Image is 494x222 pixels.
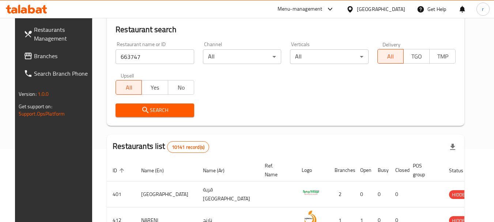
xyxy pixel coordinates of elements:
div: Export file [444,138,461,156]
button: No [168,80,194,95]
th: Closed [389,159,407,181]
div: [GEOGRAPHIC_DATA] [357,5,405,13]
button: Yes [142,80,168,95]
span: r [482,5,484,13]
span: Name (En) [141,166,173,175]
td: 0 [372,181,389,207]
span: TGO [407,51,427,62]
td: 401 [107,181,135,207]
button: TGO [403,49,430,64]
td: [GEOGRAPHIC_DATA] [135,181,197,207]
span: Yes [145,82,165,93]
span: All [381,51,401,62]
label: Upsell [121,73,134,78]
span: 1.0.0 [38,89,49,99]
span: Get support on: [19,102,52,111]
span: Search Branch Phone [34,69,92,78]
div: All [290,49,369,64]
label: Delivery [382,42,401,47]
td: 0 [354,181,372,207]
th: Branches [329,159,354,181]
span: HIDDEN [449,191,471,199]
th: Open [354,159,372,181]
input: Search for restaurant name or ID.. [116,49,194,64]
td: قرية [GEOGRAPHIC_DATA] [197,181,259,207]
h2: Restaurant search [116,24,456,35]
span: Search [121,106,188,115]
img: Spicy Village [302,184,320,202]
span: Status [449,166,473,175]
span: Restaurants Management [34,25,92,43]
div: Total records count [167,141,209,153]
span: TMP [433,51,453,62]
button: Search [116,104,194,117]
span: POS group [413,161,434,179]
span: Branches [34,52,92,60]
th: Logo [296,159,329,181]
span: ID [113,166,127,175]
div: Menu-management [278,5,323,14]
a: Search Branch Phone [18,65,98,82]
td: 0 [389,181,407,207]
button: TMP [429,49,456,64]
span: No [171,82,191,93]
div: All [203,49,282,64]
span: All [119,82,139,93]
th: Busy [372,159,389,181]
span: 10141 record(s) [167,144,209,151]
button: All [116,80,142,95]
span: Version: [19,89,37,99]
a: Restaurants Management [18,21,98,47]
h2: Restaurants list [113,141,209,153]
a: Support.OpsPlatform [19,109,65,118]
a: Branches [18,47,98,65]
span: Name (Ar) [203,166,234,175]
td: 2 [329,181,354,207]
span: Ref. Name [265,161,287,179]
button: All [377,49,404,64]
